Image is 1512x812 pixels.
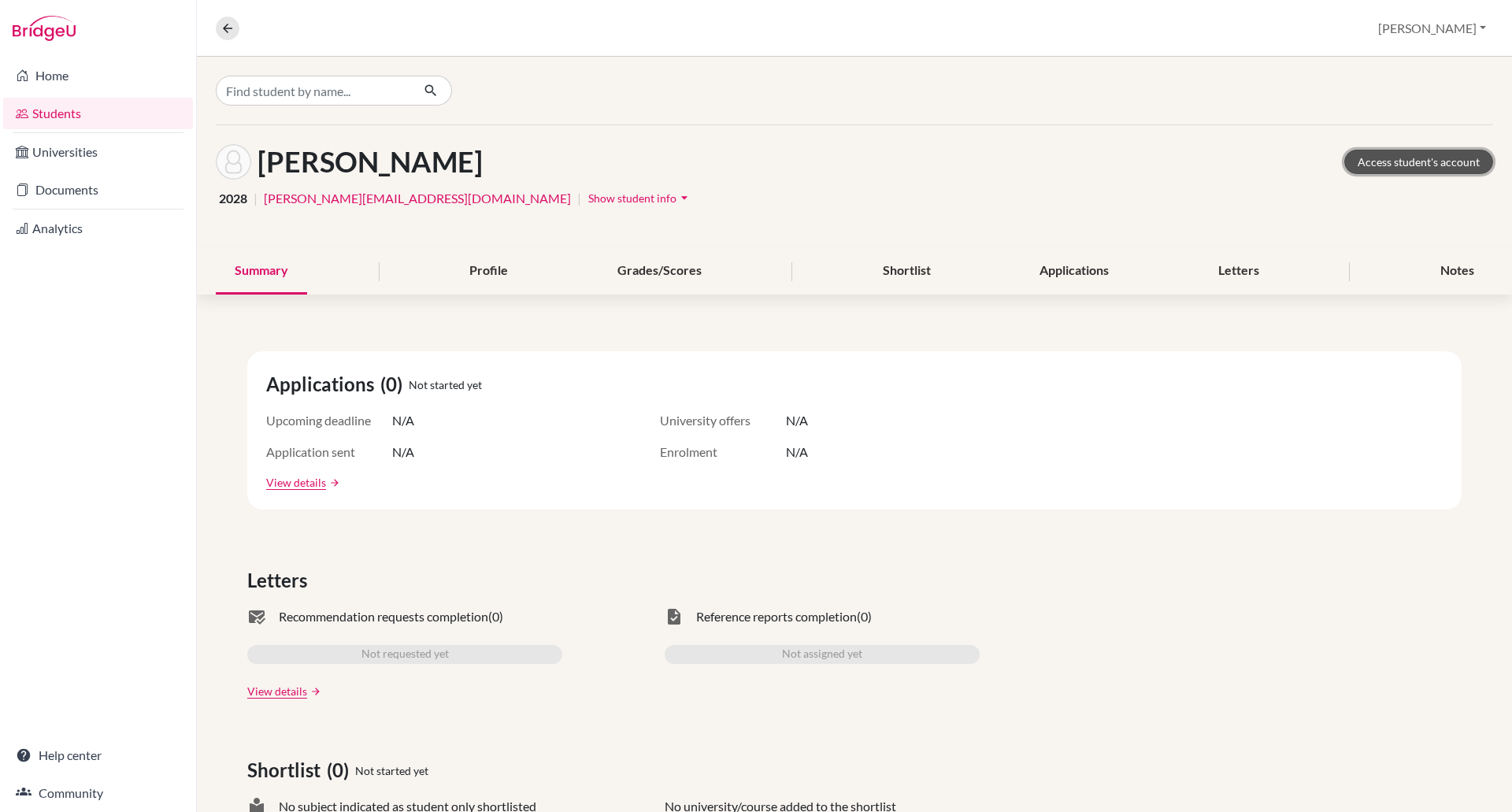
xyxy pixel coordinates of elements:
span: Not requested yet [361,645,449,664]
div: Profile [450,248,527,295]
a: View details [266,474,326,491]
span: University offers [660,411,786,430]
span: 2028 [219,189,247,208]
span: (0) [380,370,409,399]
button: [PERSON_NAME] [1371,13,1493,43]
div: Shortlist [864,248,950,295]
img: Bridge-U [13,16,76,41]
a: Students [3,98,193,129]
h1: [PERSON_NAME] [258,145,483,179]
span: N/A [392,443,414,462]
span: Upcoming deadline [266,411,392,430]
span: task [665,607,684,626]
a: Access student's account [1344,150,1493,174]
span: Letters [247,566,313,595]
span: Application sent [266,443,392,462]
span: Show student info [588,191,676,205]
a: [PERSON_NAME][EMAIL_ADDRESS][DOMAIN_NAME] [264,189,571,208]
button: Show student infoarrow_drop_down [587,186,693,210]
div: Grades/Scores [598,248,721,295]
a: arrow_forward [326,477,340,488]
span: Recommendation requests completion [279,607,488,626]
span: Not assigned yet [782,645,862,664]
div: Summary [216,248,307,295]
div: Notes [1421,248,1493,295]
input: Find student by name... [216,76,411,106]
span: Applications [266,370,380,399]
a: arrow_forward [307,686,321,697]
span: Shortlist [247,756,327,784]
span: (0) [857,607,872,626]
span: N/A [392,411,414,430]
div: Letters [1199,248,1278,295]
i: arrow_drop_down [676,190,692,206]
a: Universities [3,136,193,168]
img: Vicente Niny's avatar [216,144,251,180]
span: Not started yet [355,762,428,779]
span: | [577,189,581,208]
span: N/A [786,411,808,430]
div: Applications [1021,248,1128,295]
span: (0) [327,756,355,784]
a: Help center [3,740,193,771]
span: N/A [786,443,808,462]
a: Home [3,60,193,91]
a: View details [247,683,307,699]
span: Not started yet [409,376,482,393]
span: mark_email_read [247,607,266,626]
span: Enrolment [660,443,786,462]
span: | [254,189,258,208]
span: Reference reports completion [696,607,857,626]
span: (0) [488,607,503,626]
a: Community [3,777,193,809]
a: Analytics [3,213,193,244]
a: Documents [3,174,193,206]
